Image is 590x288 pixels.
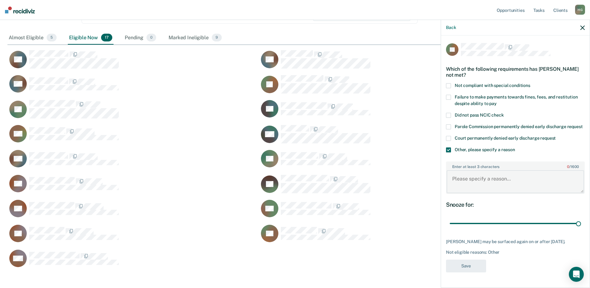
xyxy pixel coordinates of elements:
[446,61,585,83] div: Which of the following requirements has [PERSON_NAME] not met?
[7,150,259,175] div: CaseloadOpportunityCell-106458
[446,260,486,272] button: Save
[455,136,556,141] span: Court permanently denied early discharge request
[5,7,35,13] img: Recidiviz
[7,175,259,199] div: CaseloadOpportunityCell-156013
[447,162,584,169] label: Enter at least 3 characters
[567,165,578,169] span: / 1600
[7,50,259,75] div: CaseloadOpportunityCell-134822
[212,34,222,42] span: 9
[259,224,511,249] div: CaseloadOpportunityCell-157615
[7,100,259,125] div: CaseloadOpportunityCell-65168
[123,31,157,45] div: Pending
[455,94,578,106] span: Failure to make payments towards fines, fees, and restitution despite ability to pay
[569,267,584,282] div: Open Intercom Messenger
[7,199,259,224] div: CaseloadOpportunityCell-148936
[567,165,569,169] span: 0
[47,34,57,42] span: 5
[446,201,585,208] div: Snooze for:
[7,224,259,249] div: CaseloadOpportunityCell-158257
[7,31,58,45] div: Almost Eligible
[455,113,504,118] span: Did not pass NCIC check
[446,250,585,255] div: Not eligible reasons: Other
[259,175,511,199] div: CaseloadOpportunityCell-120958
[455,83,530,88] span: Not compliant with special conditions
[101,34,112,42] span: 17
[7,75,259,100] div: CaseloadOpportunityCell-64536
[259,50,511,75] div: CaseloadOpportunityCell-135636
[259,100,511,125] div: CaseloadOpportunityCell-45970
[259,125,511,150] div: CaseloadOpportunityCell-156003
[575,5,585,15] div: H G
[446,239,585,244] div: [PERSON_NAME] may be surfaced again on or after [DATE].
[167,31,223,45] div: Marked Ineligible
[259,75,511,100] div: CaseloadOpportunityCell-96912
[7,249,259,274] div: CaseloadOpportunityCell-153153
[259,150,511,175] div: CaseloadOpportunityCell-157625
[446,25,456,30] button: Back
[146,34,156,42] span: 0
[455,124,583,129] span: Parole Commission permanently denied early discharge request
[455,147,515,152] span: Other, please specify a reason
[7,125,259,150] div: CaseloadOpportunityCell-155604
[68,31,114,45] div: Eligible Now
[259,199,511,224] div: CaseloadOpportunityCell-131322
